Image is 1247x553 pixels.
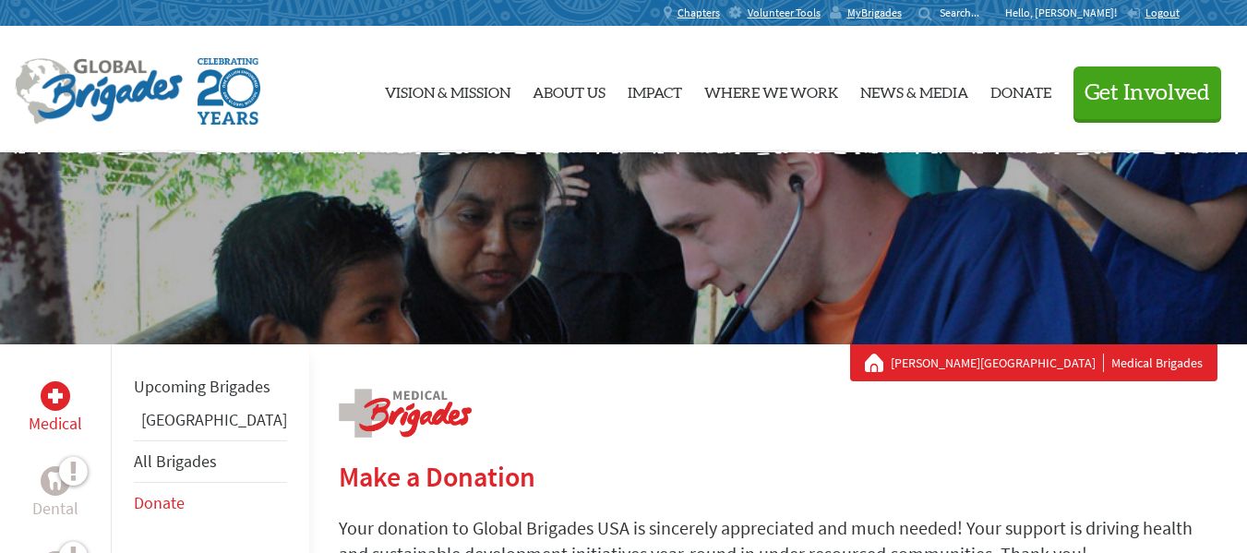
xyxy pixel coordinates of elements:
[891,354,1104,372] a: [PERSON_NAME][GEOGRAPHIC_DATA]
[704,42,838,138] a: Where We Work
[41,466,70,496] div: Dental
[847,6,902,20] span: MyBrigades
[1085,82,1210,104] span: Get Involved
[134,407,287,440] li: Panama
[48,389,63,403] img: Medical
[1073,66,1221,119] button: Get Involved
[1005,6,1126,20] p: Hello, [PERSON_NAME]!
[134,367,287,407] li: Upcoming Brigades
[134,492,185,513] a: Donate
[860,42,968,138] a: News & Media
[533,42,606,138] a: About Us
[385,42,510,138] a: Vision & Mission
[339,460,1217,493] h2: Make a Donation
[29,381,82,437] a: MedicalMedical
[1126,6,1180,20] a: Logout
[134,451,217,472] a: All Brigades
[865,354,1203,372] div: Medical Brigades
[134,376,270,397] a: Upcoming Brigades
[940,6,992,19] input: Search...
[141,409,287,430] a: [GEOGRAPHIC_DATA]
[198,58,260,125] img: Global Brigades Celebrating 20 Years
[339,389,472,438] img: logo-medical.png
[32,466,78,522] a: DentalDental
[41,381,70,411] div: Medical
[748,6,821,20] span: Volunteer Tools
[990,42,1051,138] a: Donate
[677,6,720,20] span: Chapters
[29,411,82,437] p: Medical
[134,440,287,483] li: All Brigades
[1145,6,1180,19] span: Logout
[134,483,287,523] li: Donate
[32,496,78,522] p: Dental
[15,58,183,125] img: Global Brigades Logo
[48,472,63,489] img: Dental
[628,42,682,138] a: Impact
